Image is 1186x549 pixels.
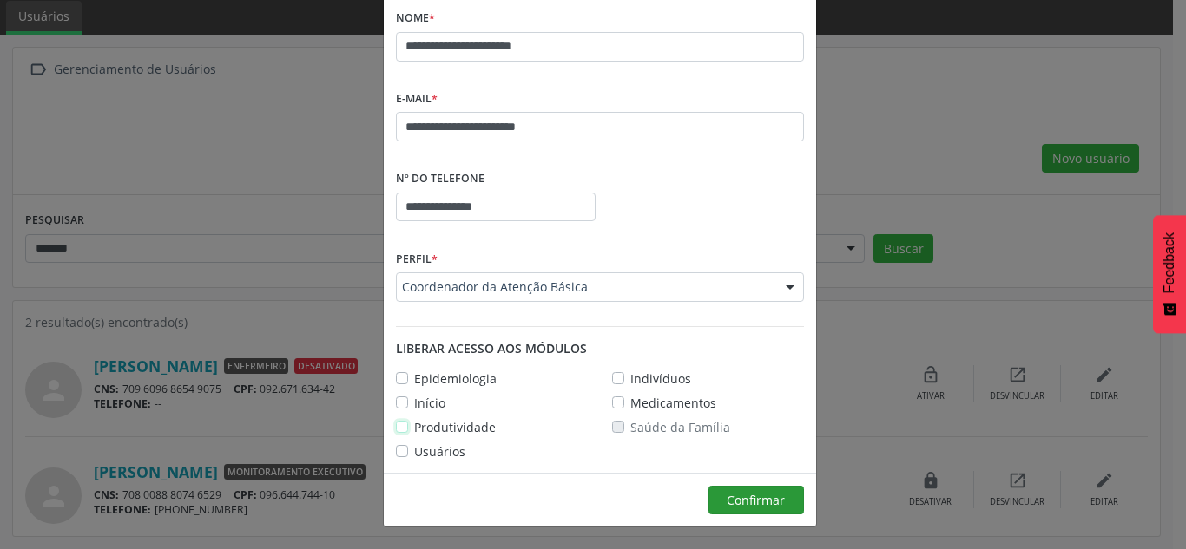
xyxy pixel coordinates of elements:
label: Produtividade [414,418,496,436]
label: Perfil [396,245,438,272]
label: Nome [396,5,435,32]
button: Feedback - Mostrar pesquisa [1153,215,1186,333]
label: Nº do Telefone [396,166,484,193]
div: Liberar acesso aos módulos [396,339,804,357]
label: Início [414,394,445,412]
label: Medicamentos [630,394,716,412]
label: Saúde da Família [630,418,730,436]
span: Feedback [1162,232,1177,293]
label: Usuários [414,442,465,461]
span: Coordenador da Atenção Básica [402,278,768,296]
label: Epidemiologia [414,369,497,388]
label: E-mail [396,86,438,113]
button: Confirmar [708,486,804,515]
span: Confirmar [727,492,785,508]
label: Indivíduos [630,369,691,388]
